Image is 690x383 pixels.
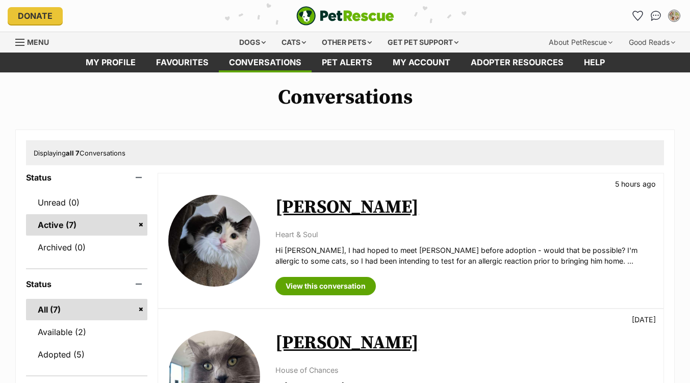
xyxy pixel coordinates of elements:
ul: Account quick links [629,8,682,24]
a: Help [574,53,615,72]
a: My account [382,53,461,72]
a: View this conversation [275,277,376,295]
span: Menu [27,38,49,46]
a: Adopted (5) [26,344,147,365]
div: Good Reads [622,32,682,53]
button: My account [666,8,682,24]
div: About PetRescue [542,32,620,53]
img: chat-41dd97257d64d25036548639549fe6c8038ab92f7586957e7f3b1b290dea8141.svg [651,11,661,21]
img: Tammy Silverstein profile pic [669,11,679,21]
a: [PERSON_NAME] [275,331,419,354]
header: Status [26,173,147,182]
p: Hi [PERSON_NAME], I had hoped to meet [PERSON_NAME] before adoption - would that be possible? I'm... [275,245,653,267]
a: All (7) [26,299,147,320]
p: 5 hours ago [615,178,656,189]
a: Adopter resources [461,53,574,72]
a: Active (7) [26,214,147,236]
a: Conversations [648,8,664,24]
a: Pet alerts [312,53,382,72]
a: Unread (0) [26,192,147,213]
div: Other pets [315,32,379,53]
strong: all 7 [66,149,80,157]
p: Heart & Soul [275,229,653,240]
div: Get pet support [380,32,466,53]
a: Donate [8,7,63,24]
a: Menu [15,32,56,50]
a: Favourites [629,8,646,24]
div: Cats [274,32,313,53]
a: My profile [75,53,146,72]
img: logo-e224e6f780fb5917bec1dbf3a21bbac754714ae5b6737aabdf751b685950b380.svg [296,6,394,25]
a: Archived (0) [26,237,147,258]
div: Dogs [232,32,273,53]
a: Favourites [146,53,219,72]
a: [PERSON_NAME] [275,196,419,219]
p: House of Chances [275,365,653,375]
span: Displaying Conversations [34,149,125,157]
a: Available (2) [26,321,147,343]
header: Status [26,279,147,289]
p: [DATE] [632,314,656,325]
a: PetRescue [296,6,394,25]
img: Collins [168,195,260,287]
a: conversations [219,53,312,72]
